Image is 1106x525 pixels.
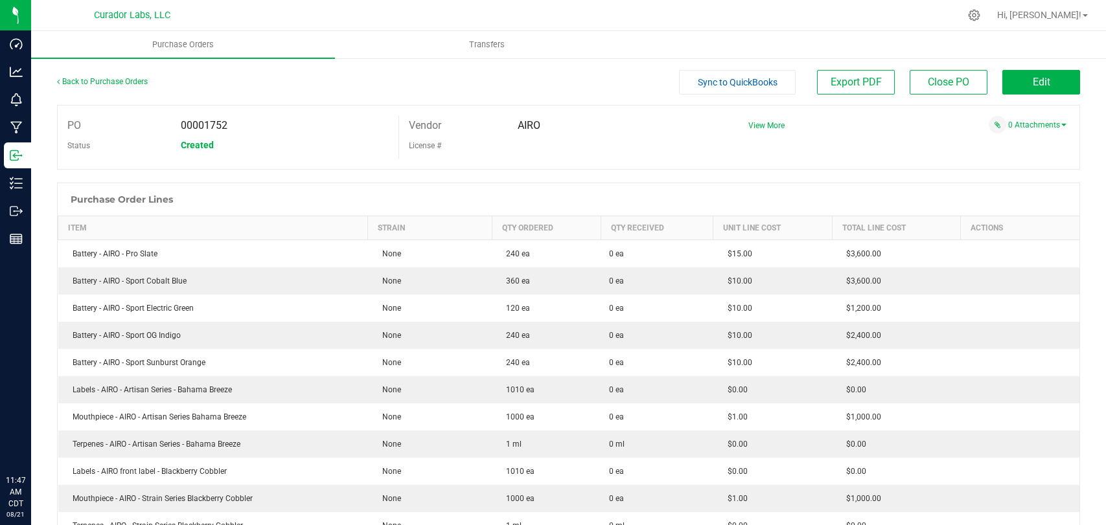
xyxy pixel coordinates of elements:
span: None [376,358,401,367]
div: Terpenes - AIRO - Artisan Series - Bahama Breeze [66,438,360,450]
button: Sync to QuickBooks [679,70,796,95]
span: 0 ea [609,465,624,477]
span: $0.00 [721,440,748,449]
span: $0.00 [721,385,748,394]
span: $15.00 [721,249,752,258]
span: $0.00 [840,440,866,449]
span: 0 ea [609,384,624,396]
inline-svg: Monitoring [10,93,23,106]
iframe: Resource center unread badge [38,419,54,435]
inline-svg: Dashboard [10,38,23,50]
th: Unit Line Cost [713,216,833,240]
span: $10.00 [721,276,752,285]
span: 00001752 [181,119,227,131]
span: $10.00 [721,304,752,313]
span: 1000 ea [500,494,535,503]
span: None [376,331,401,340]
div: Labels - AIRO front label - Blackberry Cobbler [66,465,360,477]
th: Actions [960,216,1079,240]
button: Export PDF [817,70,895,95]
span: AIRO [518,119,540,131]
th: Qty Received [601,216,713,240]
span: Attach a document [989,116,1006,133]
span: $2,400.00 [840,358,881,367]
a: Purchase Orders [31,31,335,58]
span: 240 ea [500,358,530,367]
inline-svg: Reports [10,232,23,245]
label: License # [409,136,441,155]
span: None [376,494,401,503]
span: $2,400.00 [840,331,881,340]
inline-svg: Inventory [10,177,23,190]
div: Battery - AIRO - Sport Electric Green [66,302,360,314]
div: Battery - AIRO - Pro Slate [66,248,360,260]
div: Battery - AIRO - Sport Cobalt Blue [66,275,360,287]
span: $1.00 [721,494,748,503]
span: $1,000.00 [840,494,881,503]
span: Curador Labs, LLC [94,10,170,21]
div: Mouthpiece - AIRO - Artisan Series Bahama Breeze [66,411,360,423]
span: $1,200.00 [840,304,881,313]
span: 360 ea [500,276,530,285]
span: $1,000.00 [840,412,881,421]
label: Vendor [409,116,441,135]
span: 0 ea [609,493,624,504]
span: Sync to QuickBooks [698,77,778,87]
span: $10.00 [721,358,752,367]
span: None [376,304,401,313]
a: 0 Attachments [1008,120,1066,129]
button: Edit [1002,70,1080,95]
span: None [376,276,401,285]
span: Hi, [PERSON_NAME]! [997,10,1081,20]
div: Battery - AIRO - Sport OG Indigo [66,330,360,341]
span: None [376,412,401,421]
span: Purchase Orders [135,39,231,50]
inline-svg: Analytics [10,65,23,78]
span: 1 ml [500,440,522,449]
span: 120 ea [500,304,530,313]
th: Total Line Cost [832,216,960,240]
a: View More [748,121,785,130]
span: 0 ea [609,330,624,341]
span: Close PO [928,76,969,88]
div: Battery - AIRO - Sport Sunburst Orange [66,357,360,368]
span: 0 ea [609,411,624,423]
a: Transfers [335,31,639,58]
button: Close PO [910,70,987,95]
p: 08/21 [6,509,25,519]
inline-svg: Manufacturing [10,121,23,134]
th: Strain [368,216,492,240]
span: 0 ea [609,302,624,314]
span: Created [181,140,214,150]
span: 0 ea [609,248,624,260]
span: None [376,440,401,449]
span: $0.00 [721,467,748,476]
inline-svg: Outbound [10,205,23,218]
span: None [376,467,401,476]
th: Item [58,216,368,240]
span: Edit [1033,76,1050,88]
label: Status [67,136,90,155]
span: $0.00 [840,385,866,394]
label: PO [67,116,81,135]
span: 1010 ea [500,385,535,394]
div: Manage settings [966,9,982,21]
span: Export PDF [831,76,882,88]
span: 240 ea [500,249,530,258]
span: None [376,249,401,258]
div: Mouthpiece - AIRO - Strain Series Blackberry Cobbler [66,493,360,504]
span: $3,600.00 [840,276,881,285]
span: $1.00 [721,412,748,421]
span: 240 ea [500,331,530,340]
iframe: Resource center [13,421,52,460]
span: None [376,385,401,394]
span: $3,600.00 [840,249,881,258]
inline-svg: Inbound [10,149,23,162]
span: $10.00 [721,331,752,340]
a: Back to Purchase Orders [57,77,148,86]
span: $0.00 [840,467,866,476]
span: Transfers [452,39,522,50]
h1: Purchase Order Lines [71,194,173,205]
span: 0 ml [609,438,625,450]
